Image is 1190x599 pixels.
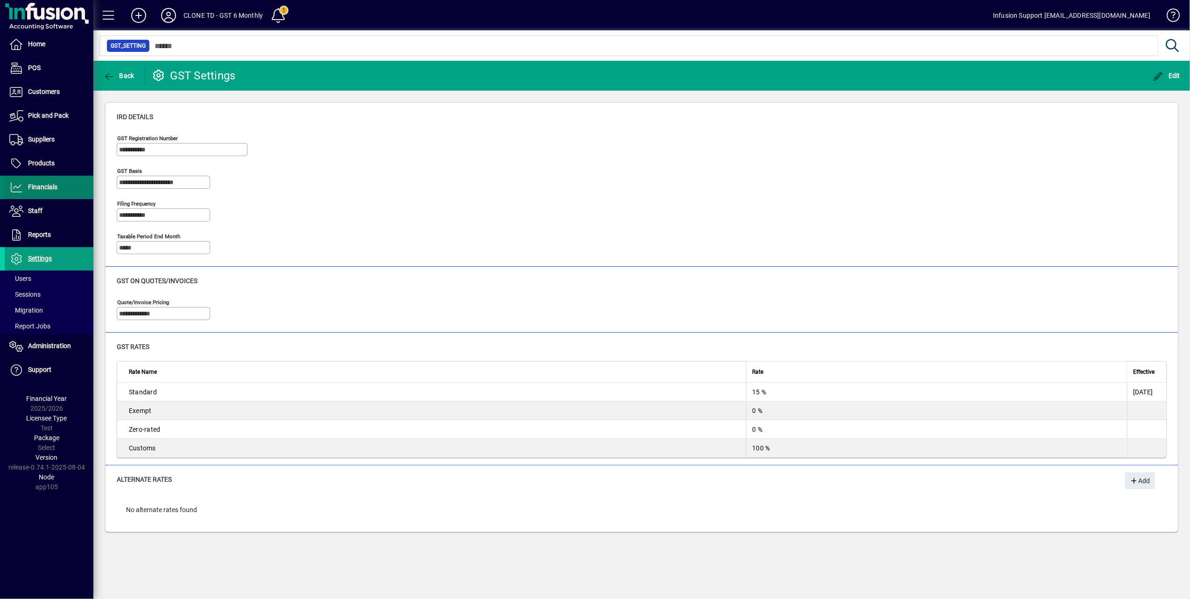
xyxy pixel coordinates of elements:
span: Customers [28,88,60,95]
div: Exempt [129,406,740,415]
button: Add [124,7,154,24]
span: Financials [28,183,57,191]
span: Home [28,40,45,48]
span: Products [28,159,55,167]
mat-label: GST Basis [117,168,142,174]
button: Profile [154,7,183,24]
span: IRD details [117,113,153,121]
div: Standard [129,387,740,397]
div: Zero-rated [129,425,740,434]
a: Administration [5,335,93,358]
span: Rate [752,367,763,377]
span: GST_SETTING [111,41,146,50]
a: Support [5,358,93,382]
span: Report Jobs [9,322,50,330]
div: Customs [129,443,740,453]
span: Support [28,366,51,373]
span: Pick and Pack [28,112,69,119]
span: POS [28,64,41,71]
span: Administration [28,342,71,349]
span: Suppliers [28,135,55,143]
a: Report Jobs [5,318,93,334]
mat-label: Filing frequency [117,200,155,207]
mat-label: Quote/Invoice pricing [117,299,169,306]
span: Node [39,473,55,481]
div: GST Settings [152,68,236,83]
a: Knowledge Base [1160,2,1178,32]
div: 0 % [752,425,1121,434]
button: Add [1125,472,1155,489]
mat-label: Taxable period end month [117,233,180,240]
a: Staff [5,200,93,223]
a: Home [5,33,93,56]
a: Products [5,152,93,175]
span: GST on quotes/invoices [117,277,197,285]
span: Edit [1153,72,1181,79]
span: Financial Year [27,395,67,402]
span: Add [1130,473,1150,489]
mat-label: GST Registration Number [117,135,178,142]
button: Back [101,67,137,84]
span: Settings [28,255,52,262]
a: Reports [5,223,93,247]
span: Version [36,454,58,461]
span: Sessions [9,291,41,298]
a: Pick and Pack [5,104,93,128]
span: Package [34,434,59,442]
div: No alternate rates found [117,496,1167,524]
a: Suppliers [5,128,93,151]
div: 0 % [752,406,1121,415]
span: Users [9,275,31,282]
span: Migration [9,307,43,314]
a: POS [5,57,93,80]
a: Customers [5,80,93,104]
span: Staff [28,207,42,214]
a: Financials [5,176,93,199]
span: Back [103,72,134,79]
span: GST rates [117,343,149,350]
app-page-header-button: Back [93,67,145,84]
span: Licensee Type [27,414,67,422]
a: Users [5,271,93,286]
span: [DATE] [1133,388,1153,396]
span: Reports [28,231,51,238]
a: Migration [5,302,93,318]
span: Effective [1133,367,1155,377]
a: Sessions [5,286,93,302]
div: 100 % [752,443,1121,453]
div: 15 % [752,387,1121,397]
button: Edit [1150,67,1183,84]
div: CLONE TD - GST 6 Monthly [183,8,263,23]
div: Infusion Support [EMAIL_ADDRESS][DOMAIN_NAME] [993,8,1150,23]
span: Rate Name [129,367,157,377]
